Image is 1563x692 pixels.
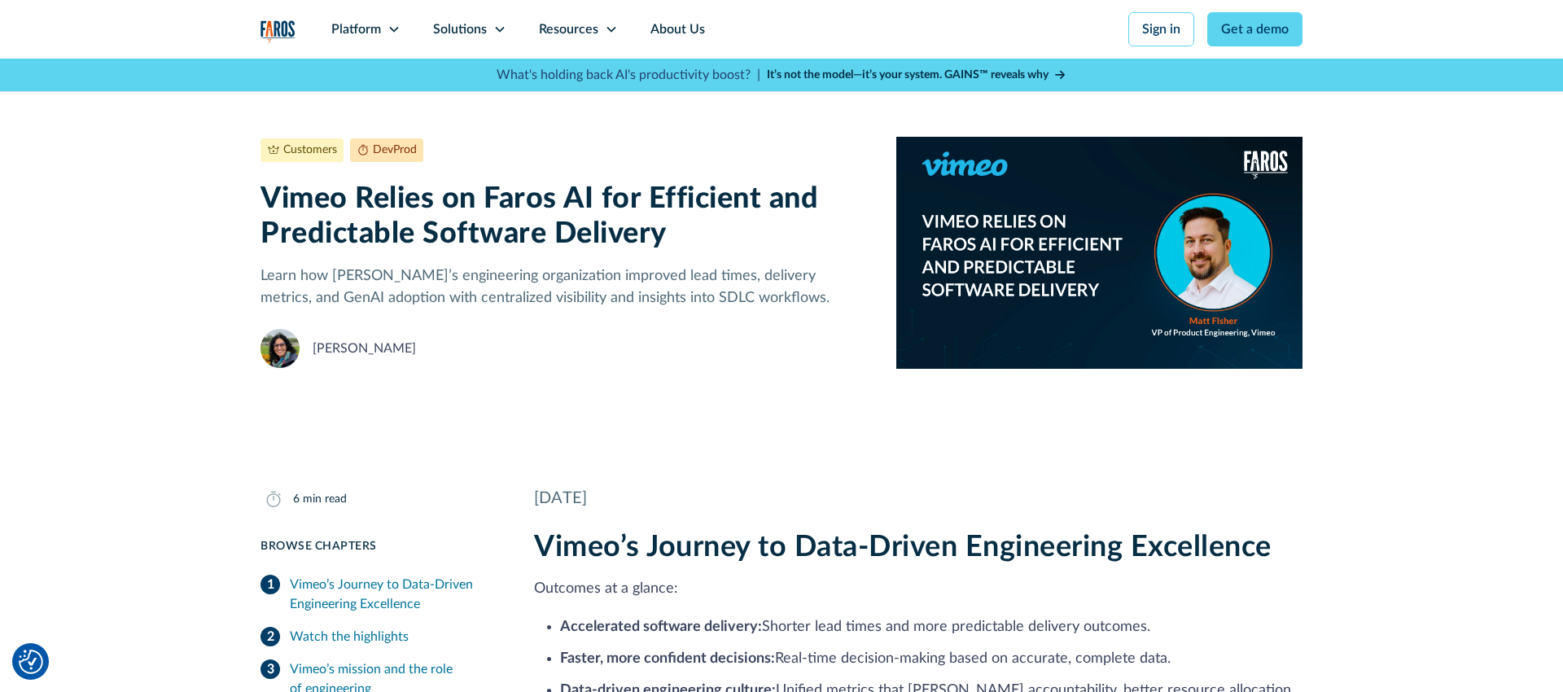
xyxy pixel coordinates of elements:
[373,142,417,159] div: DevProd
[896,137,1302,369] img: On a blue background, the Vimeo and Faros AI logos appear with the text "Vimeo relies on Faros AI...
[290,627,409,646] div: Watch the highlights
[560,648,1302,670] li: Real-time decision-making based on accurate, complete data.
[260,265,870,309] p: Learn how [PERSON_NAME]’s engineering organization improved lead times, delivery metrics, and Gen...
[534,578,1302,600] p: Outcomes at a glance:
[260,20,296,43] img: Logo of the analytics and reporting company Faros.
[303,491,347,508] div: min read
[767,67,1066,84] a: It’s not the model—it’s your system. GAINS™ reveals why
[313,339,416,358] div: [PERSON_NAME]
[331,20,381,39] div: Platform
[497,65,760,85] p: What's holding back AI's productivity boost? |
[260,20,296,43] a: home
[767,69,1049,81] strong: It’s not the model—it’s your system. GAINS™ reveals why
[19,650,43,674] button: Cookie Settings
[260,329,300,368] img: Naomi Lurie
[260,538,495,555] div: Browse Chapters
[290,575,495,614] div: Vimeo’s Journey to Data-Driven Engineering Excellence
[560,620,762,634] strong: Accelerated software delivery:
[283,142,337,159] div: Customers
[1128,12,1194,46] a: Sign in
[539,20,598,39] div: Resources
[534,486,1302,510] div: [DATE]
[433,20,487,39] div: Solutions
[534,530,1302,565] h2: Vimeo’s Journey to Data-Driven Engineering Excellence
[560,616,1302,638] li: Shorter lead times and more predictable delivery outcomes.
[19,650,43,674] img: Revisit consent button
[260,620,495,653] a: Watch the highlights
[260,568,495,620] a: Vimeo’s Journey to Data-Driven Engineering Excellence
[260,182,870,252] h1: Vimeo Relies on Faros AI for Efficient and Predictable Software Delivery
[560,651,775,666] strong: Faster, more confident decisions:
[1207,12,1302,46] a: Get a demo
[293,491,300,508] div: 6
